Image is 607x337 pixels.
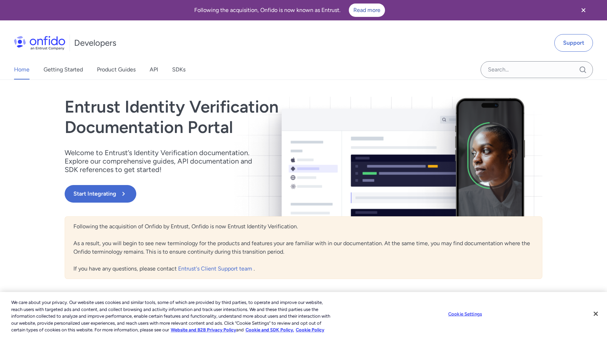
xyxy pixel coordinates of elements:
button: Close [588,306,603,322]
a: Support [554,34,593,52]
a: Product Guides [97,60,136,80]
button: Start Integrating [65,185,136,203]
p: Welcome to Entrust’s Identity Verification documentation. Explore our comprehensive guides, API d... [65,148,261,174]
button: Close banner [570,1,596,19]
a: SDKs [172,60,185,80]
a: More information about our cookie policy., opens in a new tab [171,327,236,332]
svg: Close banner [579,6,588,14]
a: Start Integrating [65,185,399,203]
h1: Developers [74,37,116,49]
div: Following the acquisition, Onfido is now known as Entrust. [8,4,570,17]
a: Cookie and SDK Policy. [246,327,294,332]
a: Cookie Policy [296,327,324,332]
div: We care about your privacy. Our website uses cookies and similar tools, some of which are provide... [11,299,334,333]
a: Entrust's Client Support team [178,265,254,272]
a: Read more [349,4,385,17]
input: Onfido search input field [481,61,593,78]
a: Home [14,60,30,80]
img: Onfido Logo [14,36,65,50]
button: Cookie Settings [443,307,487,321]
h1: Entrust Identity Verification Documentation Portal [65,97,399,137]
a: Getting Started [44,60,83,80]
a: API [150,60,158,80]
div: Following the acquisition of Onfido by Entrust, Onfido is now Entrust Identity Verification. As a... [65,216,542,279]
